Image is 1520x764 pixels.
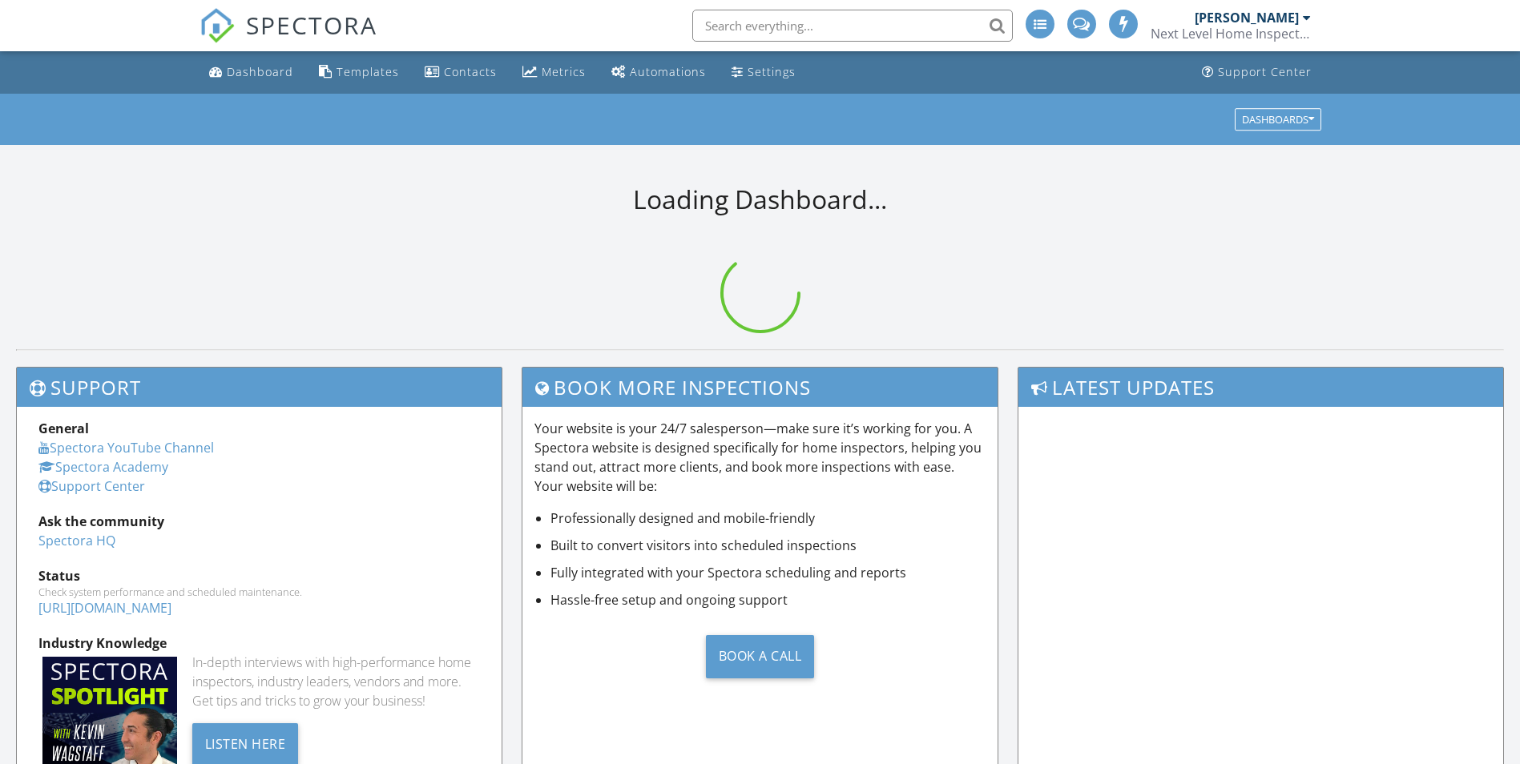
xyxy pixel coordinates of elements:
div: Contacts [444,64,497,79]
strong: General [38,420,89,437]
div: Next Level Home Inspections [1151,26,1311,42]
li: Hassle-free setup and ongoing support [550,590,986,609]
a: Support Center [38,477,145,495]
a: Contacts [418,58,503,87]
h3: Book More Inspections [522,368,998,407]
a: Spectora HQ [38,532,115,549]
a: Spectora YouTube Channel [38,439,214,456]
span: SPECTORA [246,8,377,42]
a: Book a Call [534,622,986,690]
div: Settings [748,64,796,79]
a: Dashboard [203,58,300,87]
div: [PERSON_NAME] [1195,10,1299,26]
div: Industry Knowledge [38,633,480,653]
li: Professionally designed and mobile-friendly [550,509,986,528]
a: Metrics [516,58,592,87]
li: Built to convert visitors into scheduled inspections [550,536,986,555]
div: Automations [630,64,706,79]
a: Settings [725,58,802,87]
a: Support Center [1195,58,1318,87]
a: SPECTORA [200,22,377,55]
li: Fully integrated with your Spectora scheduling and reports [550,563,986,582]
div: Book a Call [706,635,815,678]
div: In-depth interviews with high-performance home inspectors, industry leaders, vendors and more. Ge... [192,653,480,710]
div: Support Center [1218,64,1312,79]
p: Your website is your 24/7 salesperson—make sure it’s working for you. A Spectora website is desig... [534,419,986,496]
div: Ask the community [38,512,480,531]
button: Dashboards [1235,108,1321,131]
img: The Best Home Inspection Software - Spectora [200,8,235,43]
a: Automations (Advanced) [605,58,712,87]
div: Dashboards [1242,114,1314,125]
a: Listen Here [192,734,299,752]
h3: Support [17,368,502,407]
div: Templates [337,64,399,79]
div: Check system performance and scheduled maintenance. [38,585,480,598]
a: [URL][DOMAIN_NAME] [38,599,171,617]
input: Search everything... [692,10,1013,42]
div: Metrics [542,64,586,79]
a: Templates [312,58,405,87]
div: Status [38,566,480,585]
h3: Latest Updates [1018,368,1503,407]
a: Spectora Academy [38,458,168,476]
div: Dashboard [227,64,293,79]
